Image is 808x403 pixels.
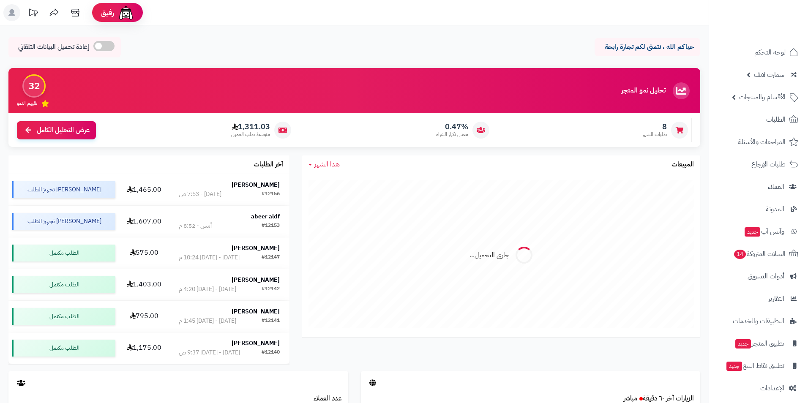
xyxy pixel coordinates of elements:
p: حياكم الله ، نتمنى لكم تجارة رابحة [601,42,694,52]
span: جديد [745,227,760,237]
a: طلبات الإرجاع [714,154,803,174]
a: لوحة التحكم [714,42,803,63]
span: التطبيقات والخدمات [733,315,784,327]
td: 1,465.00 [119,174,169,205]
div: [PERSON_NAME] تجهيز الطلب [12,181,115,198]
span: 14 [734,250,746,259]
span: أدوات التسويق [748,270,784,282]
span: تطبيق المتجر [734,338,784,349]
span: التقارير [768,293,784,305]
span: متوسط طلب العميل [231,131,270,138]
a: تحديثات المنصة [22,4,44,23]
a: أدوات التسويق [714,266,803,286]
span: 8 [642,122,667,131]
h3: تحليل نمو المتجر [621,87,666,95]
div: #12147 [262,253,280,262]
strong: [PERSON_NAME] [232,339,280,348]
span: تقييم النمو [17,100,37,107]
a: الإعدادات [714,378,803,398]
span: السلات المتروكة [733,248,786,260]
span: تطبيق نقاط البيع [726,360,784,372]
strong: [PERSON_NAME] [232,307,280,316]
h3: آخر الطلبات [254,161,283,169]
div: الطلب مكتمل [12,245,115,261]
div: [DATE] - [DATE] 1:45 م [179,317,236,325]
span: رفيق [101,8,114,18]
div: [DATE] - [DATE] 9:37 ص [179,349,240,357]
div: الطلب مكتمل [12,308,115,325]
td: 575.00 [119,237,169,269]
span: الإعدادات [760,382,784,394]
td: 795.00 [119,301,169,332]
td: 1,607.00 [119,206,169,237]
a: تطبيق المتجرجديد [714,333,803,354]
a: تطبيق نقاط البيعجديد [714,356,803,376]
img: ai-face.png [117,4,134,21]
div: #12156 [262,190,280,199]
strong: [PERSON_NAME] [232,180,280,189]
td: 1,403.00 [119,269,169,300]
div: #12153 [262,222,280,230]
a: هذا الشهر [308,160,340,169]
div: أمس - 8:52 م [179,222,212,230]
div: الطلب مكتمل [12,276,115,293]
span: جديد [726,362,742,371]
a: المدونة [714,199,803,219]
strong: [PERSON_NAME] [232,275,280,284]
span: جديد [735,339,751,349]
div: [DATE] - [DATE] 4:20 م [179,285,236,294]
a: وآتس آبجديد [714,221,803,242]
span: وآتس آب [744,226,784,237]
a: المراجعات والأسئلة [714,132,803,152]
a: العملاء [714,177,803,197]
img: logo-2.png [751,19,800,37]
a: التقارير [714,289,803,309]
td: 1,175.00 [119,332,169,364]
div: [DATE] - 7:53 ص [179,190,221,199]
h3: المبيعات [672,161,694,169]
span: المراجعات والأسئلة [738,136,786,148]
span: معدل تكرار الشراء [436,131,468,138]
a: السلات المتروكة14 [714,244,803,264]
div: الطلب مكتمل [12,340,115,357]
span: 1,311.03 [231,122,270,131]
span: طلبات الإرجاع [751,158,786,170]
div: #12142 [262,285,280,294]
span: العملاء [768,181,784,193]
a: الطلبات [714,109,803,130]
span: الأقسام والمنتجات [739,91,786,103]
span: المدونة [766,203,784,215]
div: [DATE] - [DATE] 10:24 م [179,253,240,262]
span: لوحة التحكم [754,46,786,58]
strong: [PERSON_NAME] [232,244,280,253]
a: عرض التحليل الكامل [17,121,96,139]
span: 0.47% [436,122,468,131]
strong: abeer aldf [251,212,280,221]
div: #12140 [262,349,280,357]
span: طلبات الشهر [642,131,667,138]
span: إعادة تحميل البيانات التلقائي [18,42,89,52]
span: عرض التحليل الكامل [37,125,90,135]
span: سمارت لايف [754,69,784,81]
span: هذا الشهر [314,159,340,169]
span: الطلبات [766,114,786,125]
div: #12141 [262,317,280,325]
div: جاري التحميل... [470,251,509,260]
div: [PERSON_NAME] تجهيز الطلب [12,213,115,230]
a: التطبيقات والخدمات [714,311,803,331]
